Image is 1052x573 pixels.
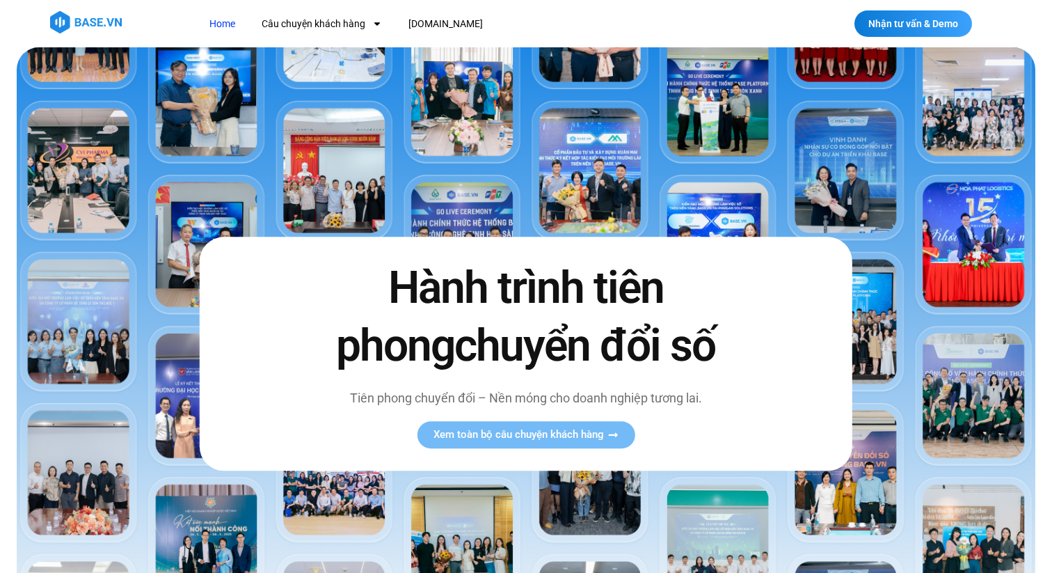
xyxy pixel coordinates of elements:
p: Tiên phong chuyển đổi – Nền móng cho doanh nghiệp tương lai. [307,389,745,408]
nav: Menu [199,11,738,37]
a: [DOMAIN_NAME] [398,11,493,37]
h2: Hành trình tiên phong [307,259,745,375]
a: Câu chuyện khách hàng [251,11,392,37]
span: Xem toàn bộ câu chuyện khách hàng [433,430,604,441]
a: Home [199,11,246,37]
a: Nhận tư vấn & Demo [854,10,972,37]
a: Xem toàn bộ câu chuyện khách hàng [417,422,635,449]
span: Nhận tư vấn & Demo [868,19,958,29]
span: chuyển đổi số [454,320,715,372]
